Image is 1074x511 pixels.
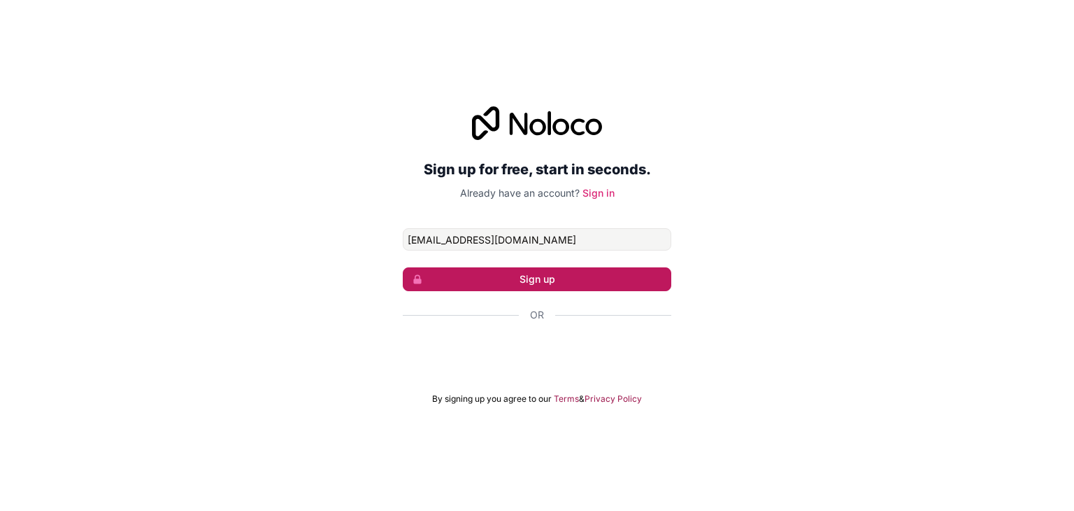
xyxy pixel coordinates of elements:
input: Email address [403,228,671,251]
span: & [579,393,585,405]
button: Sign up [403,267,671,291]
a: Sign in [582,187,615,199]
span: Already have an account? [460,187,580,199]
span: Or [530,308,544,322]
a: Privacy Policy [585,393,642,405]
a: Terms [554,393,579,405]
span: By signing up you agree to our [432,393,552,405]
h2: Sign up for free, start in seconds. [403,157,671,182]
iframe: Sign in with Google Button [396,337,678,368]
